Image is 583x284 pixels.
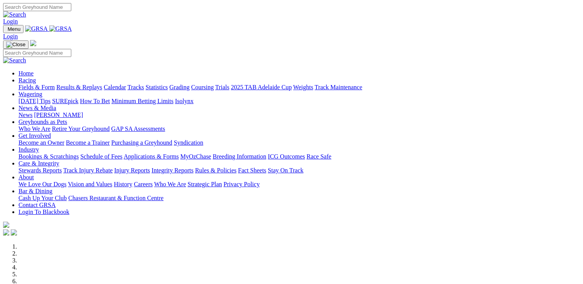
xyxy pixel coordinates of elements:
[3,18,18,25] a: Login
[68,181,112,187] a: Vision and Values
[111,98,173,104] a: Minimum Betting Limits
[80,98,110,104] a: How To Bet
[18,84,55,90] a: Fields & Form
[18,119,67,125] a: Greyhounds as Pets
[124,153,179,160] a: Applications & Forms
[231,84,292,90] a: 2025 TAB Adelaide Cup
[18,70,34,77] a: Home
[52,98,78,104] a: SUREpick
[3,222,9,228] img: logo-grsa-white.png
[18,112,580,119] div: News & Media
[11,229,17,236] img: twitter.svg
[18,202,55,208] a: Contact GRSA
[3,33,18,40] a: Login
[3,57,26,64] img: Search
[151,167,193,174] a: Integrity Reports
[268,153,305,160] a: ICG Outcomes
[238,167,266,174] a: Fact Sheets
[3,3,71,11] input: Search
[170,84,190,90] a: Grading
[49,25,72,32] img: GRSA
[128,84,144,90] a: Tracks
[18,84,580,91] div: Racing
[6,42,25,48] img: Close
[215,84,229,90] a: Trials
[52,125,110,132] a: Retire Your Greyhound
[18,209,69,215] a: Login To Blackbook
[18,91,42,97] a: Wagering
[146,84,168,90] a: Statistics
[80,153,122,160] a: Schedule of Fees
[3,49,71,57] input: Search
[18,132,51,139] a: Get Involved
[195,167,237,174] a: Rules & Policies
[306,153,331,160] a: Race Safe
[18,167,62,174] a: Stewards Reports
[25,25,48,32] img: GRSA
[268,167,303,174] a: Stay On Track
[154,181,186,187] a: Who We Are
[3,25,24,33] button: Toggle navigation
[111,125,165,132] a: GAP SA Assessments
[114,181,132,187] a: History
[18,188,52,194] a: Bar & Dining
[3,11,26,18] img: Search
[3,40,29,49] button: Toggle navigation
[188,181,222,187] a: Strategic Plan
[18,112,32,118] a: News
[223,181,260,187] a: Privacy Policy
[18,98,580,105] div: Wagering
[18,181,66,187] a: We Love Our Dogs
[104,84,126,90] a: Calendar
[114,167,150,174] a: Injury Reports
[18,125,50,132] a: Who We Are
[18,181,580,188] div: About
[213,153,266,160] a: Breeding Information
[34,112,83,118] a: [PERSON_NAME]
[18,146,39,153] a: Industry
[315,84,362,90] a: Track Maintenance
[18,174,34,180] a: About
[134,181,153,187] a: Careers
[18,105,56,111] a: News & Media
[3,229,9,236] img: facebook.svg
[63,167,113,174] a: Track Injury Rebate
[191,84,214,90] a: Coursing
[180,153,211,160] a: MyOzChase
[174,139,203,146] a: Syndication
[175,98,193,104] a: Isolynx
[68,195,163,201] a: Chasers Restaurant & Function Centre
[18,139,64,146] a: Become an Owner
[111,139,172,146] a: Purchasing a Greyhound
[18,98,50,104] a: [DATE] Tips
[56,84,102,90] a: Results & Replays
[18,77,36,84] a: Racing
[66,139,110,146] a: Become a Trainer
[293,84,313,90] a: Weights
[18,153,79,160] a: Bookings & Scratchings
[18,195,67,201] a: Cash Up Your Club
[8,26,20,32] span: Menu
[18,167,580,174] div: Care & Integrity
[18,125,580,132] div: Greyhounds as Pets
[18,195,580,202] div: Bar & Dining
[18,160,59,167] a: Care & Integrity
[18,153,580,160] div: Industry
[18,139,580,146] div: Get Involved
[30,40,36,46] img: logo-grsa-white.png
